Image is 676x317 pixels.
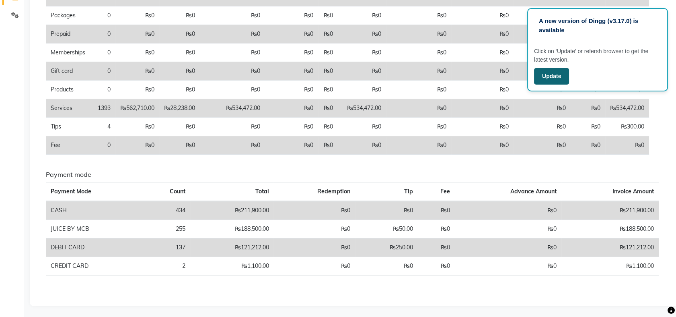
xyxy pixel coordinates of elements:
[90,25,115,44] td: 0
[338,44,386,62] td: ₨0
[355,257,418,275] td: ₨0
[265,118,318,136] td: ₨0
[451,6,514,25] td: ₨0
[142,220,190,238] td: 255
[115,44,159,62] td: ₨0
[115,25,159,44] td: ₨0
[418,220,455,238] td: ₨0
[265,44,318,62] td: ₨0
[317,188,350,195] span: Redemption
[451,81,514,99] td: ₨0
[46,220,142,238] td: JUICE BY MCB
[318,44,338,62] td: ₨0
[318,62,338,81] td: ₨0
[46,238,142,257] td: DEBIT CARD
[265,62,318,81] td: ₨0
[200,136,265,155] td: ₨0
[159,6,200,25] td: ₨0
[142,201,190,220] td: 434
[46,44,90,62] td: Memberships
[90,99,115,118] td: 1393
[514,44,571,62] td: ₨0
[318,6,338,25] td: ₨0
[273,220,355,238] td: ₨0
[514,99,571,118] td: ₨0
[386,6,451,25] td: ₨0
[561,257,659,275] td: ₨1,100.00
[190,220,274,238] td: ₨188,500.00
[46,62,90,81] td: Gift card
[90,6,115,25] td: 0
[90,118,115,136] td: 4
[142,257,190,275] td: 2
[190,257,274,275] td: ₨1,100.00
[265,136,318,155] td: ₨0
[318,81,338,99] td: ₨0
[273,201,355,220] td: ₨0
[200,118,265,136] td: ₨0
[159,25,200,44] td: ₨0
[159,136,200,155] td: ₨0
[265,25,318,44] td: ₨0
[46,25,90,44] td: Prepaid
[338,6,386,25] td: ₨0
[190,238,274,257] td: ₨121,212.00
[514,136,571,155] td: ₨0
[451,99,514,118] td: ₨0
[115,136,159,155] td: ₨0
[338,99,386,118] td: ₨534,472.00
[46,81,90,99] td: Products
[159,62,200,81] td: ₨0
[318,136,338,155] td: ₨0
[159,81,200,99] td: ₨0
[561,238,659,257] td: ₨121,212.00
[451,118,514,136] td: ₨0
[386,25,451,44] td: ₨0
[190,201,274,220] td: ₨211,900.00
[46,136,90,155] td: Fee
[90,44,115,62] td: 0
[142,238,190,257] td: 137
[170,188,185,195] span: Count
[90,136,115,155] td: 0
[418,201,455,220] td: ₨0
[159,118,200,136] td: ₨0
[159,44,200,62] td: ₨0
[404,188,413,195] span: Tip
[200,6,265,25] td: ₨0
[46,118,90,136] td: Tips
[273,257,355,275] td: ₨0
[561,201,659,220] td: ₨211,900.00
[200,81,265,99] td: ₨0
[605,99,649,118] td: ₨534,472.00
[46,6,90,25] td: Packages
[386,136,451,155] td: ₨0
[510,188,557,195] span: Advance Amount
[46,171,659,178] h6: Payment mode
[612,188,654,195] span: Invoice Amount
[90,81,115,99] td: 0
[338,136,386,155] td: ₨0
[455,220,561,238] td: ₨0
[115,81,159,99] td: ₨0
[115,99,159,118] td: ₨562,710.00
[355,238,418,257] td: ₨250.00
[451,44,514,62] td: ₨0
[418,238,455,257] td: ₨0
[115,62,159,81] td: ₨0
[355,220,418,238] td: ₨50.00
[534,47,661,64] p: Click on ‘Update’ or refersh browser to get the latest version.
[159,99,200,118] td: ₨28,238.00
[51,188,91,195] span: Payment Mode
[514,25,571,44] td: ₨0
[561,220,659,238] td: ₨188,500.00
[46,201,142,220] td: CASH
[200,99,265,118] td: ₨534,472.00
[265,81,318,99] td: ₨0
[386,81,451,99] td: ₨0
[571,6,605,25] td: ₨0
[46,257,142,275] td: CREDIT CARD
[451,136,514,155] td: ₨0
[90,62,115,81] td: 0
[200,25,265,44] td: ₨0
